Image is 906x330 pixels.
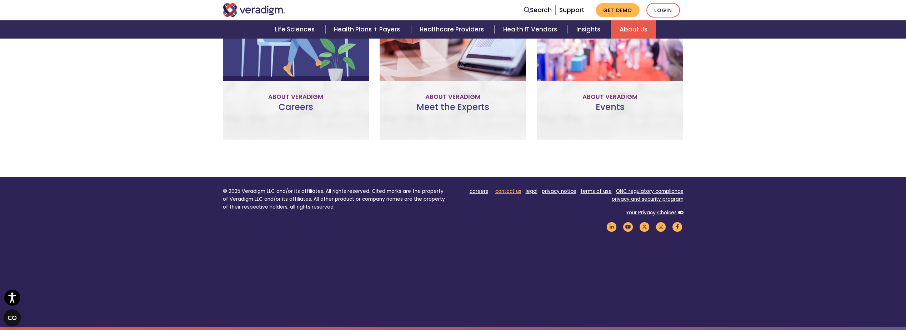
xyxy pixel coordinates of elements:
[411,20,495,39] a: Healthcare Providers
[495,188,521,195] a: contact us
[616,188,684,195] a: ONC regulatory compliance
[266,20,325,39] a: Life Sciences
[385,102,520,123] h3: Meet the Experts
[612,196,684,202] a: privacy and security program
[626,209,677,216] a: Your Privacy Choices
[542,102,677,123] h3: Events
[223,187,448,211] p: © 2025 Veradigm LLC and/or its affiliates. All rights reserved. Cited marks are the property of V...
[524,5,552,15] a: Search
[4,309,21,326] button: Open CMP widget
[385,92,520,102] p: About Veradigm
[229,102,364,123] h3: Careers
[542,92,677,102] p: About Veradigm
[495,20,568,39] a: Health IT Vendors
[325,20,411,39] a: Health Plans + Payers
[229,92,364,102] p: About Veradigm
[622,224,634,230] a: Veradigm YouTube Link
[559,6,584,14] a: Support
[611,20,656,39] a: About Us
[526,188,537,195] a: legal
[470,188,488,195] a: careers
[568,20,611,39] a: Insights
[596,3,640,17] a: Get Demo
[655,224,667,230] a: Veradigm Instagram Link
[639,224,651,230] a: Veradigm Twitter Link
[671,224,684,230] a: Veradigm Facebook Link
[223,3,285,17] img: Veradigm logo
[769,279,897,321] iframe: Drift Chat Widget
[542,188,576,195] a: privacy notice
[646,3,680,17] a: Login
[606,224,618,230] a: Veradigm LinkedIn Link
[581,188,612,195] a: terms of use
